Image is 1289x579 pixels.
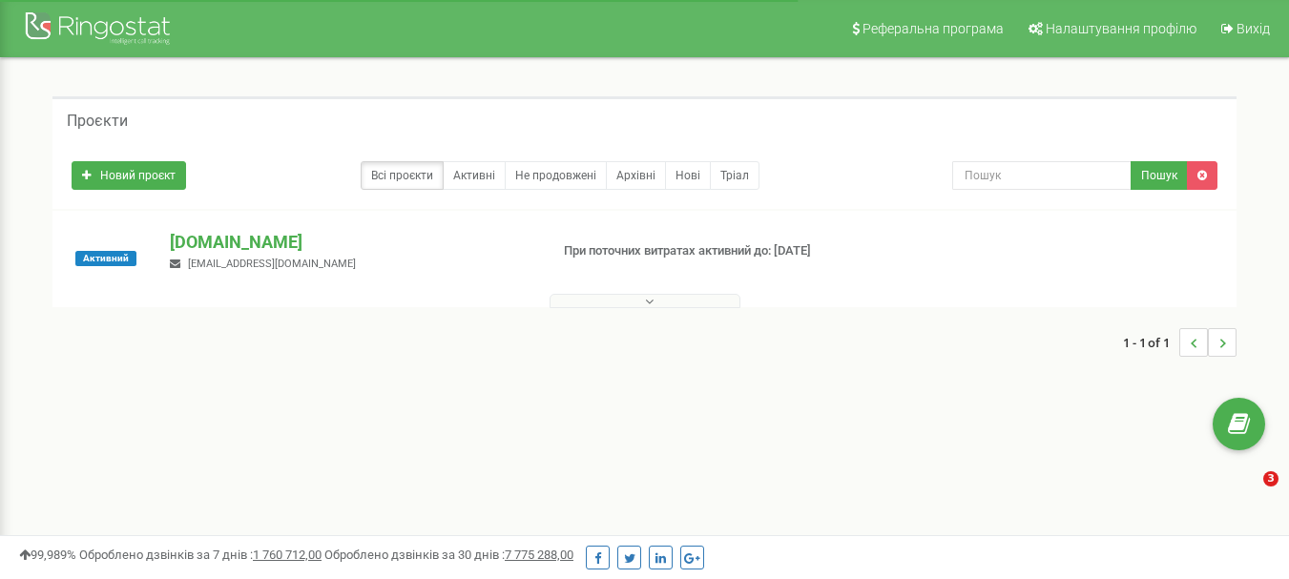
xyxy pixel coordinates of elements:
[188,258,356,270] span: [EMAIL_ADDRESS][DOMAIN_NAME]
[505,548,573,562] u: 7 775 288,00
[67,113,128,130] h5: Проєкти
[564,242,829,260] p: При поточних витратах активний до: [DATE]
[79,548,322,562] span: Оброблено дзвінків за 7 днів :
[170,230,532,255] p: [DOMAIN_NAME]
[505,161,607,190] a: Не продовжені
[1123,309,1237,376] nav: ...
[952,161,1132,190] input: Пошук
[1131,161,1188,190] button: Пошук
[1046,21,1196,36] span: Налаштування профілю
[606,161,666,190] a: Архівні
[75,251,136,266] span: Активний
[72,161,186,190] a: Новий проєкт
[19,548,76,562] span: 99,989%
[1237,21,1270,36] span: Вихід
[1224,471,1270,517] iframe: Intercom live chat
[443,161,506,190] a: Активні
[710,161,759,190] a: Тріал
[324,548,573,562] span: Оброблено дзвінків за 30 днів :
[361,161,444,190] a: Всі проєкти
[863,21,1004,36] span: Реферальна програма
[1123,328,1179,357] span: 1 - 1 of 1
[1263,471,1279,486] span: 3
[253,548,322,562] u: 1 760 712,00
[665,161,711,190] a: Нові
